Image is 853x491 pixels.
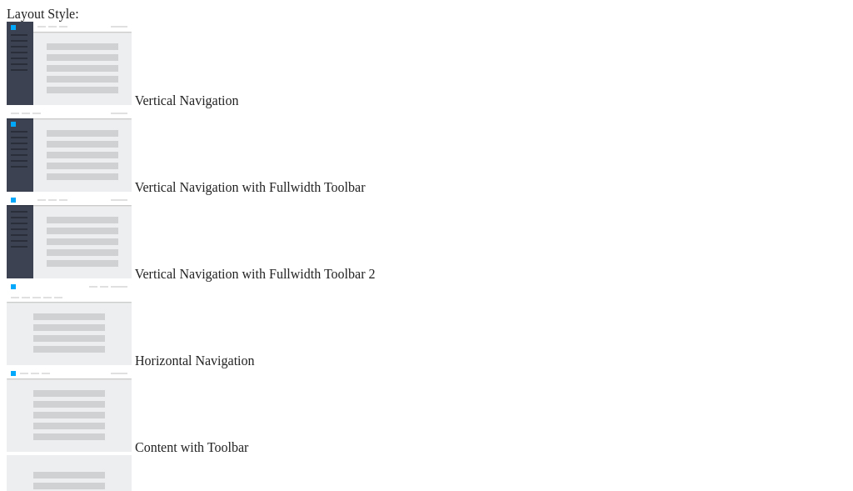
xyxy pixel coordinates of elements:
img: vertical-nav-with-full-toolbar.jpg [7,108,132,192]
md-radio-button: Content with Toolbar [7,368,846,455]
span: Vertical Navigation with Fullwidth Toolbar 2 [135,267,376,281]
md-radio-button: Vertical Navigation with Fullwidth Toolbar 2 [7,195,846,282]
span: Vertical Navigation with Fullwidth Toolbar [135,180,366,194]
span: Vertical Navigation [135,93,239,108]
img: vertical-nav-with-full-toolbar-2.jpg [7,195,132,278]
img: vertical-nav.jpg [7,22,132,105]
md-radio-button: Vertical Navigation with Fullwidth Toolbar [7,108,846,195]
span: Horizontal Navigation [135,353,255,368]
img: horizontal-nav.jpg [7,282,132,365]
md-radio-button: Horizontal Navigation [7,282,846,368]
md-radio-button: Vertical Navigation [7,22,846,108]
img: content-with-toolbar.jpg [7,368,132,452]
div: Layout Style: [7,7,846,22]
span: Content with Toolbar [135,440,248,454]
